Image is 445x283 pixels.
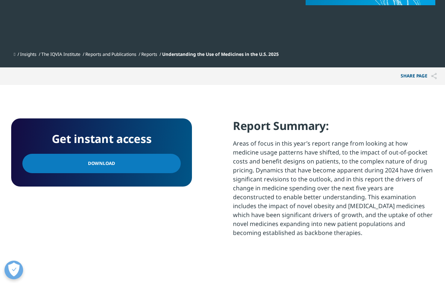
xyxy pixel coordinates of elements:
p: Share PAGE [395,67,442,85]
span: Download [88,159,115,168]
button: Share PAGEShare PAGE [395,67,442,85]
a: Reports and Publications [85,51,136,57]
span: Understanding the Use of Medicines in the U.S. 2025 [162,51,279,57]
button: Open Preferences [4,261,23,279]
a: Reports [141,51,157,57]
img: Share PAGE [431,73,437,79]
h4: Get instant access [22,130,181,148]
h4: Report Summary: [233,118,434,139]
a: The IQVIA Institute [41,51,81,57]
a: Download [22,154,181,173]
p: Areas of focus in this year’s report range from looking at how medicine usage patterns have shift... [233,139,434,243]
a: Insights [20,51,37,57]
